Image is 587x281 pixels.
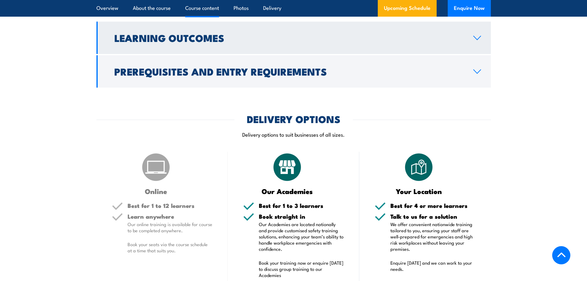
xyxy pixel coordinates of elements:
h2: Learning Outcomes [114,33,463,42]
p: Enquire [DATE] and we can work to your needs. [390,260,475,272]
h5: Book straight in [259,213,344,219]
h2: DELIVERY OPTIONS [247,114,340,123]
h3: Your Location [375,188,463,195]
p: Book your training now or enquire [DATE] to discuss group training to our Academies [259,260,344,278]
p: We offer convenient nationwide training tailored to you, ensuring your staff are well-prepared fo... [390,221,475,252]
p: Our online training is available for course to be completed anywhere. [128,221,213,233]
a: Prerequisites and Entry Requirements [96,55,491,88]
h5: Best for 4 or more learners [390,203,475,209]
a: Learning Outcomes [96,22,491,54]
h5: Talk to us for a solution [390,213,475,219]
p: Book your seats via the course schedule at a time that suits you. [128,241,213,254]
h5: Best for 1 to 12 learners [128,203,213,209]
p: Delivery options to suit businesses of all sizes. [96,131,491,138]
h2: Prerequisites and Entry Requirements [114,67,463,76]
h3: Our Academies [243,188,332,195]
h3: Online [112,188,200,195]
p: Our Academies are located nationally and provide customised safety training solutions, enhancing ... [259,221,344,252]
h5: Learn anywhere [128,213,213,219]
h5: Best for 1 to 3 learners [259,203,344,209]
